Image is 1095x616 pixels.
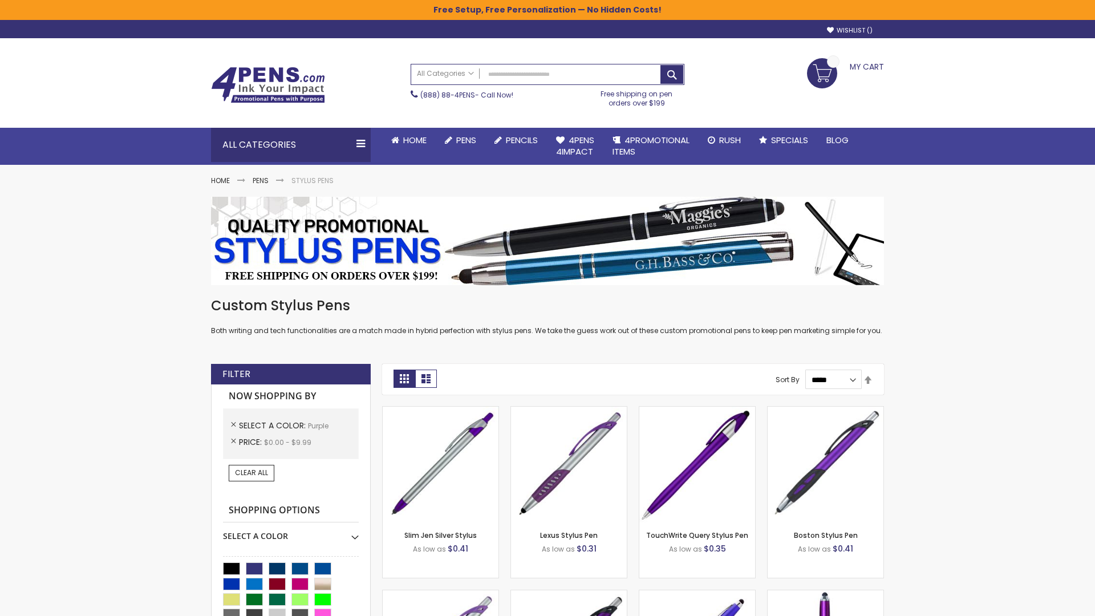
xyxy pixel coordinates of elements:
img: Slim Jen Silver Stylus-Purple [383,407,498,522]
img: 4Pens Custom Pens and Promotional Products [211,67,325,103]
a: Pens [253,176,269,185]
span: Clear All [235,468,268,477]
span: All Categories [417,69,474,78]
strong: Grid [394,370,415,388]
span: Home [403,134,427,146]
h1: Custom Stylus Pens [211,297,884,315]
a: Wishlist [827,26,873,35]
span: Pens [456,134,476,146]
a: Home [211,176,230,185]
a: 4Pens4impact [547,128,603,165]
a: Specials [750,128,817,153]
a: TouchWrite Command Stylus Pen-Purple [768,590,883,599]
a: Slim Jen Silver Stylus-Purple [383,406,498,416]
span: Purple [308,421,328,431]
div: All Categories [211,128,371,162]
strong: Now Shopping by [223,384,359,408]
span: Blog [826,134,849,146]
span: Specials [771,134,808,146]
img: Lexus Stylus Pen-Purple [511,407,627,522]
span: $0.31 [577,543,597,554]
a: Slim Jen Silver Stylus [404,530,477,540]
a: TouchWrite Query Stylus Pen [646,530,748,540]
strong: Filter [222,368,250,380]
strong: Shopping Options [223,499,359,523]
span: As low as [542,544,575,554]
a: TouchWrite Query Stylus Pen-Purple [639,406,755,416]
a: Pens [436,128,485,153]
img: Stylus Pens [211,197,884,285]
span: $0.00 - $9.99 [264,437,311,447]
div: Select A Color [223,522,359,542]
img: TouchWrite Query Stylus Pen-Purple [639,407,755,522]
a: Pencils [485,128,547,153]
a: Rush [699,128,750,153]
span: Pencils [506,134,538,146]
a: Lexus Stylus Pen-Purple [511,406,627,416]
div: Both writing and tech functionalities are a match made in hybrid perfection with stylus pens. We ... [211,297,884,336]
a: 4PROMOTIONALITEMS [603,128,699,165]
a: Home [382,128,436,153]
a: Sierra Stylus Twist Pen-Purple [639,590,755,599]
span: As low as [798,544,831,554]
span: Rush [719,134,741,146]
span: As low as [413,544,446,554]
a: (888) 88-4PENS [420,90,475,100]
a: All Categories [411,64,480,83]
img: Boston Stylus Pen-Purple [768,407,883,522]
div: Free shipping on pen orders over $199 [589,85,685,108]
a: Lexus Metallic Stylus Pen-Purple [511,590,627,599]
strong: Stylus Pens [291,176,334,185]
span: 4Pens 4impact [556,134,594,157]
a: Blog [817,128,858,153]
span: - Call Now! [420,90,513,100]
span: 4PROMOTIONAL ITEMS [613,134,690,157]
a: Clear All [229,465,274,481]
span: $0.41 [448,543,468,554]
span: Price [239,436,264,448]
a: Boston Stylus Pen-Purple [768,406,883,416]
a: Boston Stylus Pen [794,530,858,540]
label: Sort By [776,375,800,384]
span: $0.41 [833,543,853,554]
span: $0.35 [704,543,726,554]
a: Boston Silver Stylus Pen-Purple [383,590,498,599]
a: Lexus Stylus Pen [540,530,598,540]
span: Select A Color [239,420,308,431]
span: As low as [669,544,702,554]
